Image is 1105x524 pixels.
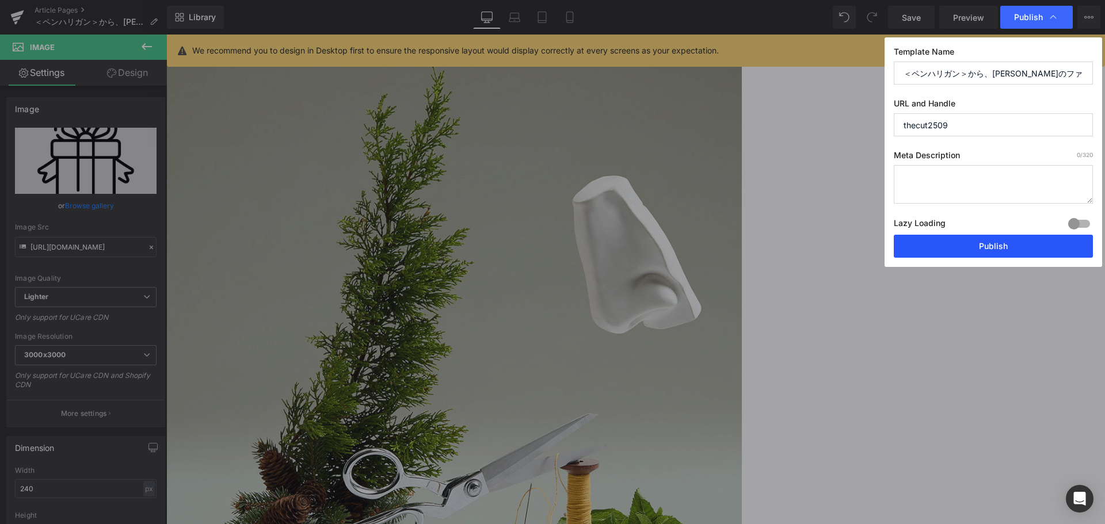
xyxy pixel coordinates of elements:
span: /320 [1077,151,1093,158]
label: URL and Handle [894,98,1093,113]
div: Open Intercom Messenger [1066,485,1093,512]
label: Template Name [894,47,1093,62]
label: Meta Description [894,150,1093,165]
button: Publish [894,235,1093,258]
span: 0 [1077,151,1080,158]
span: Publish [1014,12,1043,22]
label: Lazy Loading [894,216,946,235]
